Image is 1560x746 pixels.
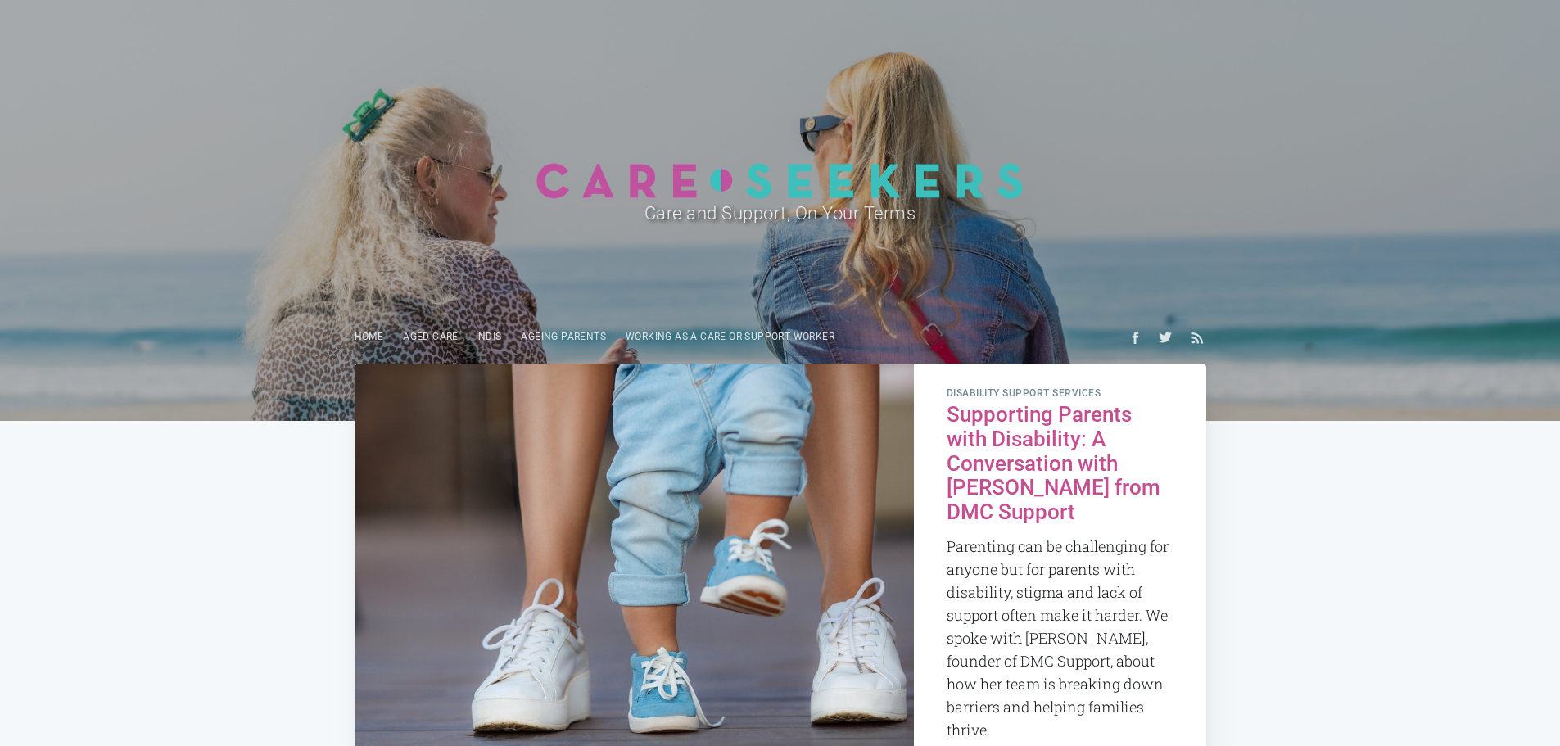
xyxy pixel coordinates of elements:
h2: Care and Support, On Your Terms [417,199,1144,228]
span: disability support services [947,388,1173,400]
a: NDIS [468,321,512,353]
img: Careseekers [536,162,1024,199]
a: Home [345,321,394,353]
a: Working as a care or support worker [616,321,844,353]
p: Parenting can be challenging for anyone but for parents with disability, stigma and lack of suppo... [947,536,1173,741]
a: Ageing parents [511,321,616,353]
h2: Supporting Parents with Disability: A Conversation with [PERSON_NAME] from DMC Support [947,403,1173,525]
a: Aged Care [393,321,468,353]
